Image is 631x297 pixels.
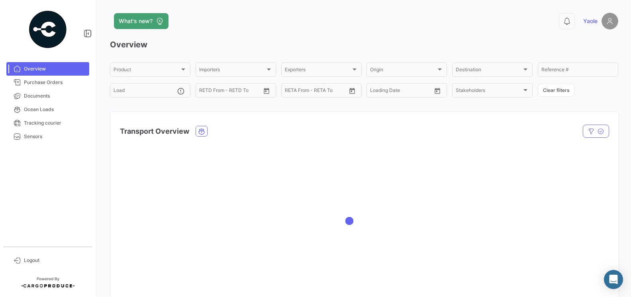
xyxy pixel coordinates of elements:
[24,257,86,264] span: Logout
[28,10,68,49] img: powered-by.png
[114,13,169,29] button: What's new?
[370,68,436,74] span: Origin
[119,17,153,25] span: What's new?
[6,103,89,116] a: Ocean Loads
[6,130,89,143] a: Sensors
[302,89,331,94] input: To
[199,68,265,74] span: Importers
[24,133,86,140] span: Sensors
[196,126,207,136] button: Ocean
[456,68,522,74] span: Destination
[370,89,381,94] input: From
[24,106,86,113] span: Ocean Loads
[6,62,89,76] a: Overview
[199,89,210,94] input: From
[6,89,89,103] a: Documents
[24,92,86,100] span: Documents
[6,76,89,89] a: Purchase Orders
[110,39,618,50] h3: Overview
[120,126,189,137] h4: Transport Overview
[602,13,618,29] img: placeholder-user.png
[456,89,522,94] span: Stakeholders
[285,89,296,94] input: From
[387,89,416,94] input: To
[24,79,86,86] span: Purchase Orders
[431,85,443,97] button: Open calendar
[114,68,180,74] span: Product
[261,85,272,97] button: Open calendar
[285,68,351,74] span: Exporters
[6,116,89,130] a: Tracking courier
[583,17,598,25] span: Yaole
[346,85,358,97] button: Open calendar
[24,65,86,72] span: Overview
[604,270,623,289] div: Abrir Intercom Messenger
[24,119,86,127] span: Tracking courier
[216,89,245,94] input: To
[538,84,574,97] button: Clear filters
